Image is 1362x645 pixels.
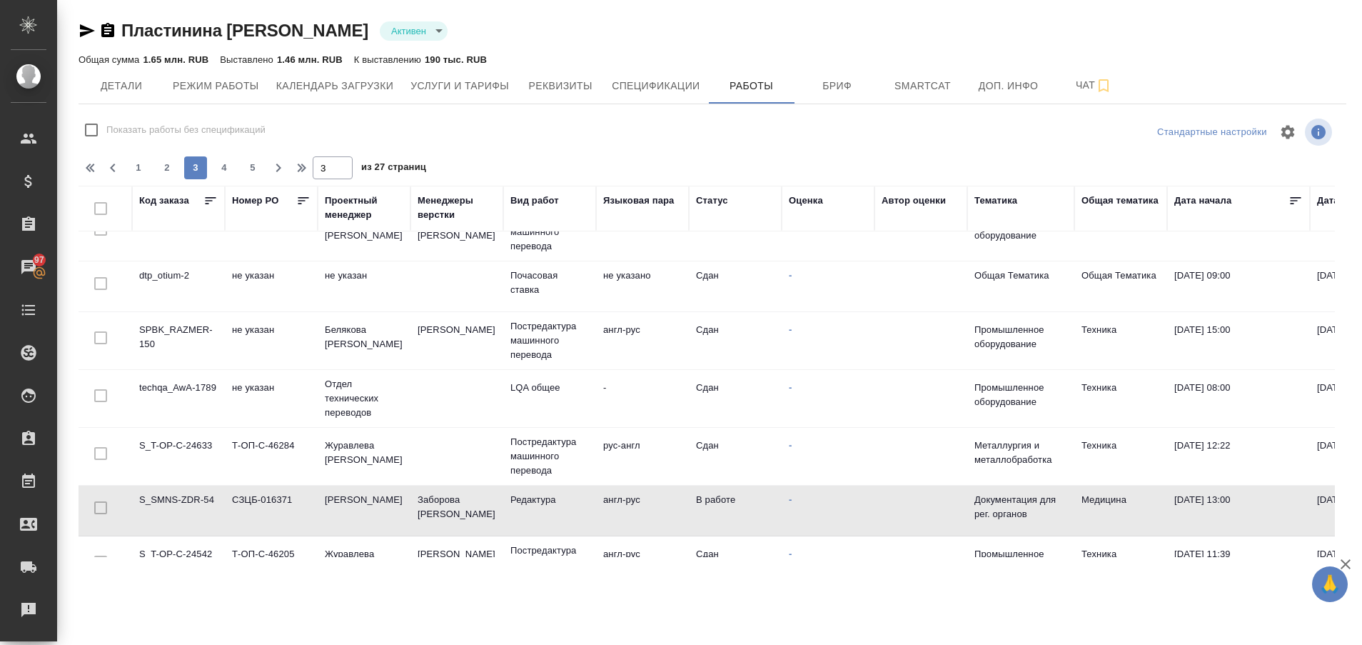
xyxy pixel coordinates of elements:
[974,547,1067,576] p: Промышленное оборудование
[596,486,689,536] td: англ-рус
[974,439,1067,467] p: Металлургия и металлобработка
[127,156,150,179] button: 1
[380,21,448,41] div: Активен
[106,123,266,137] span: Показать работы без спецификаций
[696,194,728,208] div: Статус
[318,370,410,427] td: Отдел технических переводов
[789,324,792,335] a: -
[143,54,208,65] p: 1.65 млн. RUB
[1167,261,1310,311] td: [DATE] 09:00
[410,207,503,257] td: [PERSON_NAME] [PERSON_NAME]
[79,22,96,39] button: Скопировать ссылку для ЯМессенджера
[241,156,264,179] button: 5
[318,316,410,366] td: Белякова [PERSON_NAME]
[596,316,689,366] td: англ-рус
[354,54,425,65] p: К выставлению
[689,486,782,536] td: В работе
[526,77,595,95] span: Реквизиты
[132,431,225,481] td: S_T-OP-C-24633
[974,493,1067,521] p: Документация для рег. органов
[213,161,236,175] span: 4
[789,494,792,505] a: -
[99,22,116,39] button: Скопировать ссылку
[225,316,318,366] td: не указан
[689,540,782,590] td: Сдан
[1074,540,1167,590] td: Техника
[132,316,225,366] td: SPBK_RAZMER-150
[596,540,689,590] td: англ-рус
[510,435,589,478] p: Постредактура машинного перевода
[689,207,782,257] td: Сдан
[1167,540,1310,590] td: [DATE] 11:39
[277,54,343,65] p: 1.46 млн. RUB
[689,431,782,481] td: Сдан
[325,194,403,222] div: Проектный менеджер
[974,323,1067,351] p: Промышленное оборудование
[1154,121,1271,144] div: split button
[789,440,792,451] a: -
[132,486,225,536] td: S_SMNS-ZDR-54
[410,486,503,536] td: Заборова [PERSON_NAME]
[410,540,503,590] td: [PERSON_NAME] [PERSON_NAME]
[1095,77,1112,94] svg: Подписаться
[225,374,318,424] td: не указан
[318,207,410,257] td: Белякова [PERSON_NAME]
[510,211,589,254] p: Постредактура машинного перевода
[596,261,689,311] td: не указано
[132,261,225,311] td: dtp_otium-2
[318,540,410,590] td: Журавлева [PERSON_NAME]
[318,261,410,311] td: не указан
[1074,261,1167,311] td: Общая Тематика
[689,316,782,366] td: Сдан
[220,54,277,65] p: Выставлено
[1074,431,1167,481] td: Техника
[1074,486,1167,536] td: Медицина
[1167,486,1310,536] td: [DATE] 13:00
[418,194,496,222] div: Менеджеры верстки
[1167,207,1310,257] td: [DATE] 10:00
[127,161,150,175] span: 1
[318,431,410,481] td: Журавлева [PERSON_NAME]
[789,270,792,281] a: -
[789,194,823,208] div: Оценка
[1271,115,1305,149] span: Настроить таблицу
[974,269,1067,283] p: Общая Тематика
[803,77,872,95] span: Бриф
[510,269,589,297] p: Почасовая ставка
[510,319,589,362] p: Постредактура машинного перевода
[789,549,792,559] a: -
[1074,374,1167,424] td: Техника
[882,194,946,208] div: Автор оценки
[889,77,957,95] span: Smartcat
[510,493,589,507] p: Редактура
[717,77,786,95] span: Работы
[1305,119,1335,146] span: Посмотреть информацию
[213,156,236,179] button: 4
[596,207,689,257] td: англ-рус
[425,54,487,65] p: 190 тыс. RUB
[789,382,792,393] a: -
[1081,194,1159,208] div: Общая тематика
[410,77,509,95] span: Услуги и тарифы
[1074,207,1167,257] td: Техника
[1074,316,1167,366] td: Техника
[232,194,278,208] div: Номер PO
[1312,566,1348,602] button: 🙏
[241,161,264,175] span: 5
[132,207,225,257] td: S_ATLNC-2
[974,381,1067,409] p: Промышленное оборудование
[974,77,1043,95] span: Доп. инфо
[510,544,589,586] p: Постредактура машинного перевода
[603,194,675,208] div: Языковая пара
[225,207,318,257] td: не указан
[1167,431,1310,481] td: [DATE] 12:22
[612,77,700,95] span: Спецификации
[689,374,782,424] td: Сдан
[173,77,259,95] span: Режим работы
[156,156,178,179] button: 2
[276,77,394,95] span: Календарь загрузки
[1060,76,1129,94] span: Чат
[596,374,689,424] td: -
[139,194,189,208] div: Код заказа
[387,25,430,37] button: Активен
